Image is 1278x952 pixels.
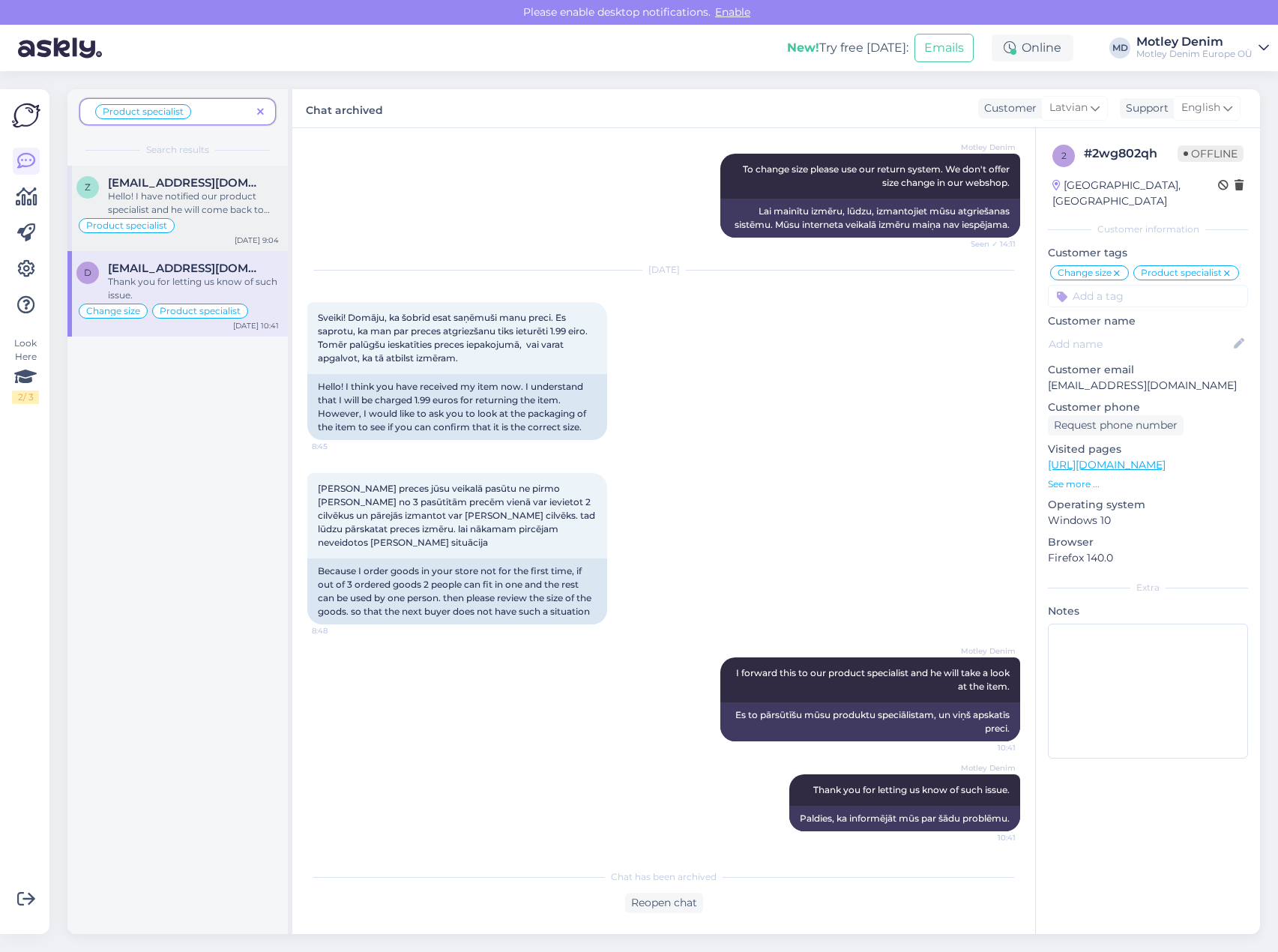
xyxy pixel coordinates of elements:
[318,483,597,548] span: [PERSON_NAME] preces jūsu veikalā pasūtu ne pirmo [PERSON_NAME] no 3 pasūtītām precēm vienā var i...
[103,107,184,116] span: Product specialist
[318,312,590,364] span: Sveiki! Domāju, ka šobrīd esat saņēmuši manu preci. Es saprotu, ka man par preces atgriezšanu tik...
[959,762,1016,774] span: Motley Denim
[1048,442,1248,457] p: Visited pages
[86,221,167,230] span: Product specialist
[1084,145,1178,163] div: # 2wg802qh
[1061,150,1067,161] span: 2
[235,235,279,246] div: [DATE] 9:04
[1048,400,1248,415] p: Customer phone
[813,784,1010,795] span: Thank you for letting us know of such issue.
[1178,145,1244,162] span: Offline
[1048,534,1248,550] p: Browser
[85,181,91,193] span: z
[307,558,607,624] div: Because I order goods in your store not for the first time, if out of 3 ordered goods 2 people ca...
[233,320,279,331] div: [DATE] 10:41
[787,39,908,57] div: Try free [DATE]:
[1048,223,1248,236] div: Customer information
[146,143,209,157] span: Search results
[1049,100,1088,116] span: Latvian
[611,870,717,884] span: Chat has been archived
[1048,362,1248,378] p: Customer email
[1181,100,1220,116] span: English
[720,199,1020,238] div: Lai mainītu izmēru, lūdzu, izmantojiet mūsu atgriešanas sistēmu. Mūsu interneta veikalā izmēru ma...
[743,163,1012,188] span: To change size please use our return system. We don't offer size change in our webshop.
[787,40,819,55] b: New!
[1049,336,1231,352] input: Add name
[914,34,974,62] button: Emails
[992,34,1073,61] div: Online
[1136,48,1253,60] div: Motley Denim Europe OÜ
[1048,603,1248,619] p: Notes
[1136,36,1253,48] div: Motley Denim
[1109,37,1130,58] div: MD
[84,267,91,278] span: d
[720,702,1020,741] div: Es to pārsūtīšu mūsu produktu speciālistam, un viņš apskatīs preci.
[1048,581,1248,594] div: Extra
[1048,477,1248,491] p: See more ...
[108,190,279,217] div: Hello! I have notified our product specialist and he will come back to you with this.
[1048,497,1248,513] p: Operating system
[12,337,39,404] div: Look Here
[1136,36,1269,60] a: Motley DenimMotley Denim Europe OÜ
[312,441,368,452] span: 8:45
[789,806,1020,831] div: Paldies, ka informējāt mūs par šādu problēmu.
[1120,100,1169,116] div: Support
[959,742,1016,753] span: 10:41
[108,275,279,302] div: Thank you for letting us know of such issue.
[1048,458,1166,472] a: [URL][DOMAIN_NAME]
[1048,313,1248,329] p: Customer name
[306,98,383,118] label: Chat archived
[1048,285,1248,307] input: Add a tag
[711,5,755,19] span: Enable
[312,625,368,636] span: 8:48
[736,667,1012,692] span: I forward this to our product specialist and he will take a look at the item.
[1048,550,1248,566] p: Firefox 140.0
[86,307,140,316] span: Change size
[307,263,1020,277] div: [DATE]
[978,100,1037,116] div: Customer
[1048,415,1184,436] div: Request phone number
[307,374,607,440] div: Hello! I think you have received my item now. I understand that I will be charged 1.99 euros for ...
[959,832,1016,843] span: 10:41
[12,101,40,130] img: Askly Logo
[1048,378,1248,394] p: [EMAIL_ADDRESS][DOMAIN_NAME]
[959,645,1016,657] span: Motley Denim
[625,893,703,913] div: Reopen chat
[1048,513,1248,528] p: Windows 10
[1052,178,1218,209] div: [GEOGRAPHIC_DATA], [GEOGRAPHIC_DATA]
[12,391,39,404] div: 2 / 3
[108,262,264,275] span: danabridaka@inbox.lv
[160,307,241,316] span: Product specialist
[959,142,1016,153] span: Motley Denim
[1048,245,1248,261] p: Customer tags
[1058,268,1112,277] span: Change size
[1141,268,1222,277] span: Product specialist
[959,238,1016,250] span: Seen ✓ 14:11
[108,176,264,190] span: zetts28@seznam.cz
